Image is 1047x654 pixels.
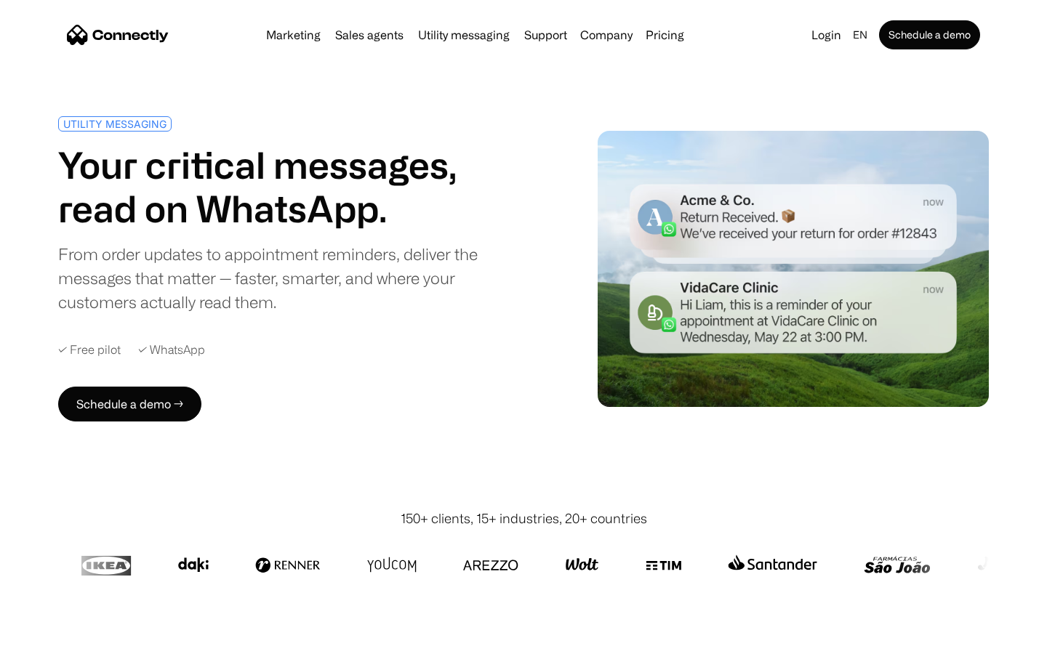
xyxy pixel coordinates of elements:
a: Login [806,25,847,45]
h1: Your critical messages, read on WhatsApp. [58,143,518,230]
div: Company [580,25,633,45]
div: From order updates to appointment reminders, deliver the messages that matter — faster, smarter, ... [58,242,518,314]
div: UTILITY MESSAGING [63,118,167,129]
a: Marketing [260,29,326,41]
a: Pricing [640,29,690,41]
div: en [853,25,867,45]
a: Schedule a demo [879,20,980,49]
a: Sales agents [329,29,409,41]
a: Support [518,29,573,41]
a: Schedule a demo → [58,387,201,421]
div: 150+ clients, 15+ industries, 20+ countries [401,509,647,528]
aside: Language selected: English [15,627,87,649]
a: Utility messaging [412,29,516,41]
ul: Language list [29,629,87,649]
div: ✓ WhatsApp [138,343,205,357]
div: ✓ Free pilot [58,343,121,357]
